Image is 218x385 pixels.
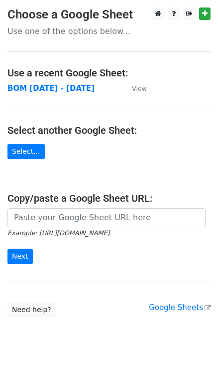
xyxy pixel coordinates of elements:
small: View [132,85,147,92]
a: Select... [7,144,45,159]
p: Use one of the options below... [7,26,211,36]
h3: Choose a Google Sheet [7,7,211,22]
a: BOM [DATE] - [DATE] [7,84,95,93]
small: Example: [URL][DOMAIN_NAME] [7,229,109,237]
a: View [122,84,147,93]
input: Next [7,249,33,264]
h4: Select another Google Sheet: [7,124,211,136]
h4: Copy/paste a Google Sheet URL: [7,192,211,204]
h4: Use a recent Google Sheet: [7,67,211,79]
input: Paste your Google Sheet URL here [7,208,206,227]
a: Google Sheets [149,303,211,312]
a: Need help? [7,302,56,318]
